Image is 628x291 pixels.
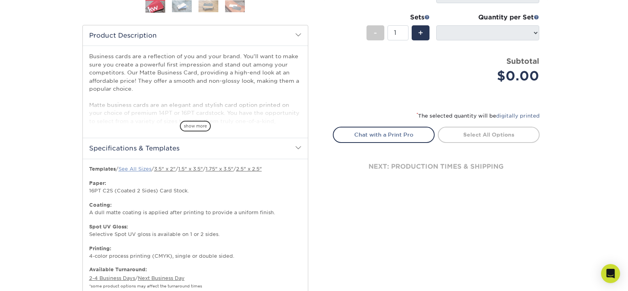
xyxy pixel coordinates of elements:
[366,13,430,22] div: Sets
[83,25,308,46] h2: Product Description
[418,27,423,39] span: +
[416,113,540,119] small: The selected quantity will be
[506,57,539,65] strong: Subtotal
[89,275,135,281] a: 2-4 Business Days
[154,166,176,172] a: 3.5" x 2"
[206,166,233,172] a: 1.75" x 3.5"
[118,166,151,172] a: See All Sizes
[180,121,211,131] span: show more
[436,13,539,22] div: Quantity per Set
[601,264,620,283] div: Open Intercom Messenger
[333,127,435,143] a: Chat with a Print Pro
[138,275,185,281] a: Next Business Day
[496,113,540,119] a: digitally printed
[89,266,147,272] b: Available Turnaround:
[438,127,540,143] a: Select All Options
[89,165,302,260] p: / / / / / 16PT C2S (Coated 2 Sides) Card Stock. A dull matte coating is applied after printing to...
[89,180,106,186] strong: Paper:
[89,224,128,230] strong: Spot UV Gloss:
[89,266,302,289] p: /
[442,67,539,86] div: $0.00
[83,138,308,158] h2: Specifications & Templates
[89,202,112,208] strong: Coating:
[333,143,540,190] div: next: production times & shipping
[89,284,202,288] small: *some product options may affect the turnaround times
[89,166,116,172] b: Templates
[374,27,377,39] span: -
[89,52,302,165] p: Business cards are a reflection of you and your brand. You'll want to make sure you create a powe...
[89,245,111,251] strong: Printing:
[178,166,203,172] a: 1.5" x 3.5"
[236,166,262,172] a: 2.5" x 2.5"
